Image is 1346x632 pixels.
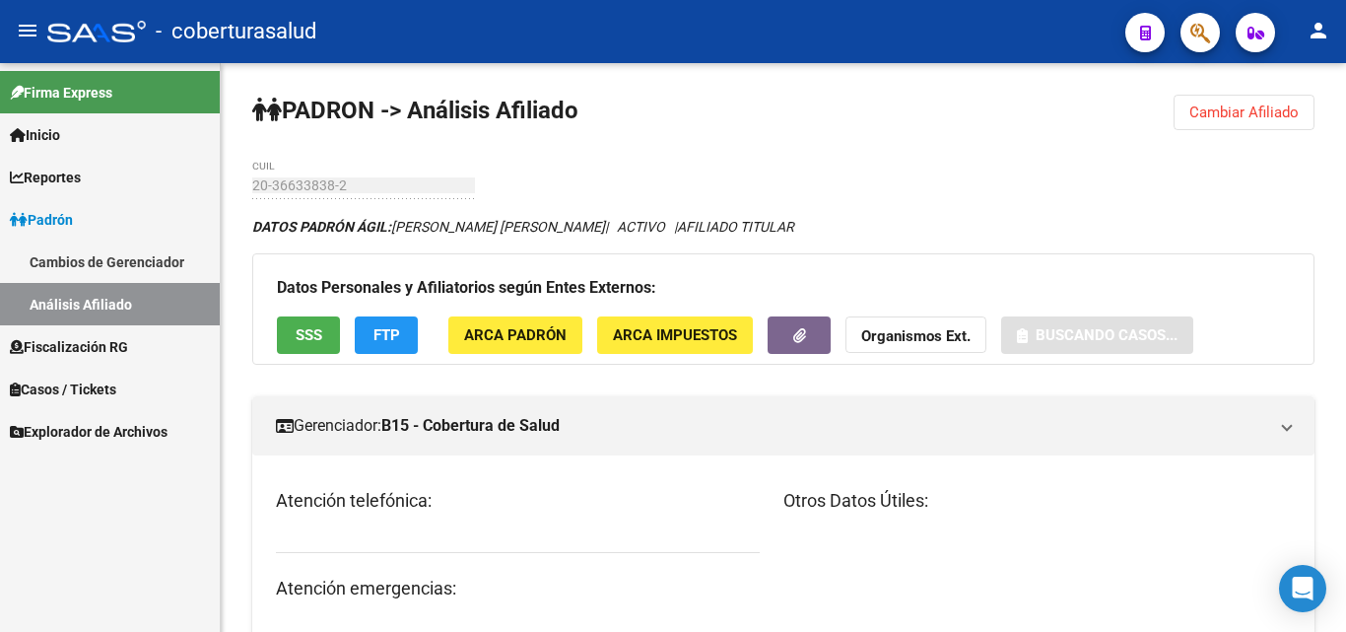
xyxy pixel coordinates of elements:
span: FTP [373,327,400,345]
h3: Atención emergencias: [276,575,760,602]
strong: Organismos Ext. [861,328,971,346]
button: Buscando casos... [1001,316,1193,353]
strong: B15 - Cobertura de Salud [381,415,560,437]
span: Explorador de Archivos [10,421,168,443]
span: Buscando casos... [1036,327,1178,345]
strong: DATOS PADRÓN ÁGIL: [252,219,391,235]
span: Casos / Tickets [10,379,116,400]
span: ARCA Padrón [464,327,567,345]
button: ARCA Padrón [448,316,582,353]
mat-expansion-panel-header: Gerenciador:B15 - Cobertura de Salud [252,396,1314,456]
span: [PERSON_NAME] [PERSON_NAME] [252,219,605,235]
span: SSS [296,327,322,345]
span: Padrón [10,209,73,231]
h3: Datos Personales y Afiliatorios según Entes Externos: [277,274,1290,302]
strong: PADRON -> Análisis Afiliado [252,97,578,124]
mat-icon: person [1307,19,1330,42]
span: Fiscalización RG [10,336,128,358]
span: ARCA Impuestos [613,327,737,345]
mat-panel-title: Gerenciador: [276,415,1267,437]
span: Inicio [10,124,60,146]
span: Reportes [10,167,81,188]
span: Firma Express [10,82,112,104]
button: Organismos Ext. [845,316,986,353]
h3: Atención telefónica: [276,487,760,515]
span: AFILIADO TITULAR [677,219,794,235]
button: SSS [277,316,340,353]
div: Open Intercom Messenger [1279,565,1326,612]
span: Cambiar Afiliado [1189,104,1299,121]
button: ARCA Impuestos [597,316,753,353]
h3: Otros Datos Útiles: [783,487,1291,515]
button: FTP [355,316,418,353]
span: - coberturasalud [156,10,316,53]
mat-icon: menu [16,19,39,42]
i: | ACTIVO | [252,219,794,235]
button: Cambiar Afiliado [1174,95,1314,130]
